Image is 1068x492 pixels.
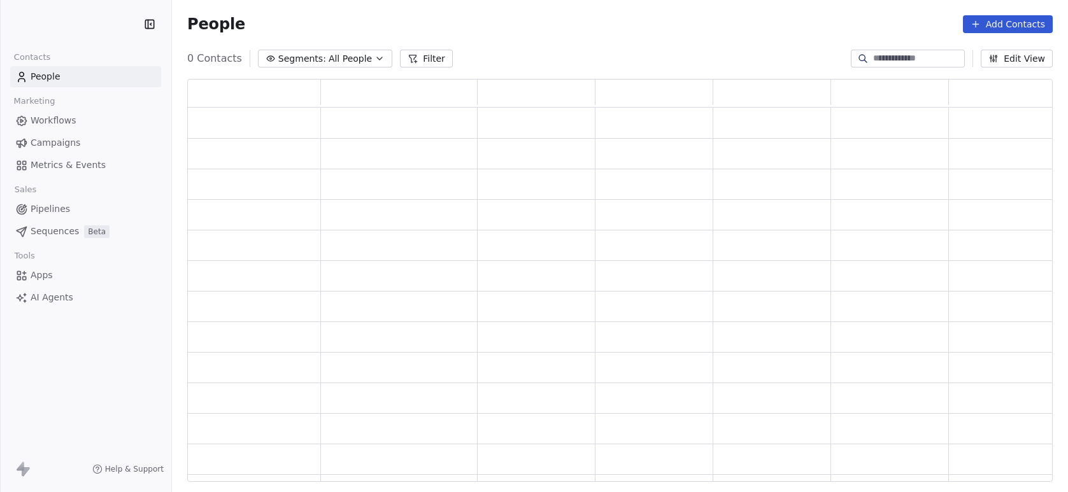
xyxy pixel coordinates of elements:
span: Sequences [31,225,79,238]
span: Campaigns [31,136,80,150]
a: Help & Support [92,464,164,474]
span: People [187,15,245,34]
a: Pipelines [10,199,161,220]
a: SequencesBeta [10,221,161,242]
span: Metrics & Events [31,158,106,172]
span: Marketing [8,92,61,111]
span: People [31,70,61,83]
span: Workflows [31,114,76,127]
button: Edit View [981,50,1053,67]
a: Apps [10,265,161,286]
span: Tools [9,246,40,265]
a: People [10,66,161,87]
span: Help & Support [105,464,164,474]
div: grid [188,108,1067,482]
a: Workflows [10,110,161,131]
span: Sales [9,180,42,199]
span: AI Agents [31,291,73,304]
a: AI Agents [10,287,161,308]
button: Add Contacts [963,15,1053,33]
span: Segments: [278,52,326,66]
button: Filter [400,50,453,67]
span: Contacts [8,48,56,67]
span: 0 Contacts [187,51,242,66]
span: Beta [84,225,110,238]
a: Campaigns [10,132,161,153]
span: All People [329,52,372,66]
span: Apps [31,269,53,282]
span: Pipelines [31,202,70,216]
a: Metrics & Events [10,155,161,176]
